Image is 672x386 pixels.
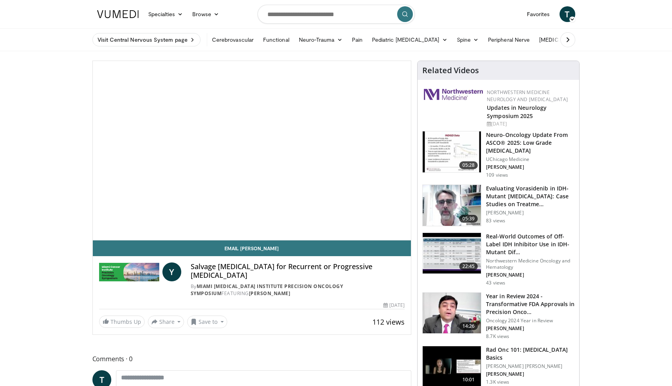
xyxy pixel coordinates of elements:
[459,376,478,384] span: 10:01
[486,218,505,224] p: 83 views
[294,32,347,48] a: Neuro-Trauma
[191,283,405,297] div: By FEATURING
[422,66,479,75] h4: Related Videos
[486,172,508,178] p: 109 views
[383,302,405,309] div: [DATE]
[486,379,509,385] p: 1.3K views
[144,6,188,22] a: Specialties
[423,293,481,334] img: 22cacae0-80e8-46c7-b946-25cff5e656fa.150x105_q85_crop-smart_upscale.jpg
[258,32,294,48] a: Functional
[486,258,574,270] p: Northwestern Medicine Oncology and Hematology
[367,32,452,48] a: Pediatric [MEDICAL_DATA]
[423,185,481,226] img: c9b3359e-618e-46e2-9dc6-5fd8a01b39ca.150x105_q85_crop-smart_upscale.jpg
[148,316,184,328] button: Share
[486,233,574,256] h3: Real-World Outcomes of Off-Label IDH Inhibitor Use in IDH-Mutant Dif…
[459,161,478,169] span: 05:28
[258,5,415,24] input: Search topics, interventions
[487,120,573,127] div: [DATE]
[424,89,483,100] img: 2a462fb6-9365-492a-ac79-3166a6f924d8.png.150x105_q85_autocrop_double_scale_upscale_version-0.2.jpg
[372,317,405,327] span: 112 views
[486,185,574,208] h3: Evaluating Vorasidenib in IDH-Mutant [MEDICAL_DATA]: Case Studies on Treatme…
[422,233,574,286] a: 22:45 Real-World Outcomes of Off-Label IDH Inhibitor Use in IDH-Mutant Dif… Northwestern Medicine...
[486,210,574,216] p: [PERSON_NAME]
[487,89,568,103] a: Northwestern Medicine Neurology and [MEDICAL_DATA]
[162,262,181,281] a: Y
[93,61,411,240] video-js: Video Player
[422,131,574,178] a: 05:28 Neuro-Oncology Update From ASCO® 2025: Low Grade [MEDICAL_DATA] UChicago Medicine [PERSON_N...
[99,262,159,281] img: Miami Cancer Institute Precision Oncology Symposium
[92,354,412,364] span: Comments 0
[486,333,509,340] p: 8.7K views
[191,283,343,297] a: Miami [MEDICAL_DATA] Institute Precision Oncology Symposium
[483,32,534,48] a: Peripheral Nerve
[486,346,574,362] h3: Rad Onc 101: [MEDICAL_DATA] Basics
[459,215,478,223] span: 05:39
[459,262,478,270] span: 22:45
[422,292,574,340] a: 14:26 Year in Review 2024 - Transformative FDA Approvals in Precision Onco… Oncology 2024 Year in...
[560,6,575,22] a: T
[452,32,483,48] a: Spine
[93,240,411,256] a: Email [PERSON_NAME]
[191,262,405,279] h4: Salvage [MEDICAL_DATA] for Recurrent or Progressive [MEDICAL_DATA]
[459,322,478,330] span: 14:26
[187,316,227,328] button: Save to
[486,292,574,316] h3: Year in Review 2024 - Transformative FDA Approvals in Precision Onco…
[534,32,596,48] a: [MEDICAL_DATA]
[97,10,139,18] img: VuMedi Logo
[92,33,201,46] a: Visit Central Nervous System page
[188,6,224,22] a: Browse
[207,32,258,48] a: Cerebrovascular
[423,233,481,274] img: ec6d3d29-0ff6-44dc-b4a3-6d46feb48deb.150x105_q85_crop-smart_upscale.jpg
[423,131,481,172] img: b2745087-5dac-4f13-9c02-aed375e7be9c.150x105_q85_crop-smart_upscale.jpg
[522,6,555,22] a: Favorites
[486,363,574,369] p: [PERSON_NAME] [PERSON_NAME]
[99,316,145,328] a: Thumbs Up
[486,371,574,377] p: [PERSON_NAME]
[486,318,574,324] p: Oncology 2024 Year in Review
[249,290,291,297] a: [PERSON_NAME]
[347,32,367,48] a: Pain
[486,156,574,163] p: UChicago Medicine
[486,280,505,286] p: 43 views
[486,272,574,278] p: [PERSON_NAME]
[487,104,547,120] a: Updates in Neurology Symposium 2025
[486,131,574,155] h3: Neuro-Oncology Update From ASCO® 2025: Low Grade [MEDICAL_DATA]
[422,185,574,226] a: 05:39 Evaluating Vorasidenib in IDH-Mutant [MEDICAL_DATA]: Case Studies on Treatme… [PERSON_NAME]...
[486,325,574,332] p: [PERSON_NAME]
[486,164,574,170] p: [PERSON_NAME]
